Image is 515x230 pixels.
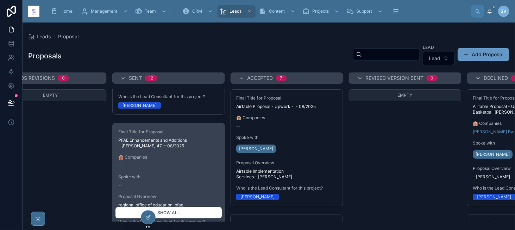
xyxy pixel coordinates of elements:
span: Sent [129,75,142,82]
span: [PERSON_NAME] [239,146,274,152]
span: Needs Revisions [11,75,55,82]
span: Lead [429,55,440,62]
span: Final Title for Proposal [237,95,337,101]
span: Proposal Overview [118,194,219,199]
span: regional office of education-pfae additional implementation-8/25 - [118,202,219,213]
span: Proposal Overview [237,160,337,166]
span: -- [237,123,241,129]
span: -- [118,163,123,168]
span: CRM [192,8,202,14]
span: Final Title for Proposal [118,129,219,135]
span: Team [145,8,156,14]
span: Management [91,8,117,14]
a: Leads [218,5,256,18]
a: Final Title for ProposalAirtable Proposal - Upwork - - 08/2025🏨 Companies--Spoke with[PERSON_NAME... [231,89,343,206]
a: Leads [28,33,51,40]
div: 12 [149,75,153,81]
span: 🏨 Companies [118,154,219,160]
span: Airtable Implementation Services - [PERSON_NAME] [237,168,337,180]
span: Accepted [247,75,273,82]
a: Content [257,5,299,18]
button: Select Button [423,52,455,65]
span: Leads [37,33,51,40]
div: 7 [280,75,283,81]
span: -- [118,183,123,188]
h1: Proposals [28,51,62,61]
a: Projects [300,5,343,18]
span: Support [356,8,372,14]
a: Support [344,5,386,18]
span: Leads [230,8,241,14]
span: Spoke with [237,135,337,140]
span: Airtable Proposal - Upwork - - 08/2025 [237,104,337,109]
span: Final Title for Proposal [237,221,337,226]
div: [PERSON_NAME] [477,194,511,200]
button: Add Proposal [458,48,509,61]
span: [PERSON_NAME] [476,152,510,157]
a: Team [133,5,170,18]
span: Projects [312,8,329,14]
span: Home [61,8,73,14]
div: 0 [62,75,65,81]
a: Proposal [58,33,79,40]
a: CRM [180,5,216,18]
span: SV [501,8,507,14]
div: [PERSON_NAME] [123,102,157,109]
span: Revised Version Sent [366,75,424,82]
div: [PERSON_NAME] [241,194,275,200]
label: Lead [423,44,434,50]
a: [PERSON_NAME] [473,150,513,159]
span: Empty [398,92,413,98]
span: Spoke with [118,174,219,180]
span: Who is the Lead Consultant for this project? [237,185,337,191]
div: scrollable content [45,4,471,19]
a: Management [79,5,131,18]
a: Home [49,5,77,18]
span: Who is the Lead Consultant for this project? [118,94,219,100]
span: PFAE Enhancements and Additions - [PERSON_NAME] 47 - 08/2025 [118,138,219,149]
a: [PERSON_NAME] [237,145,276,153]
span: 🏨 Companies [237,115,337,121]
button: Show all [115,207,222,219]
img: App logo [28,6,39,17]
span: Declined [484,75,508,82]
span: Content [269,8,285,14]
div: 0 [431,75,434,81]
span: Empty [43,92,58,98]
